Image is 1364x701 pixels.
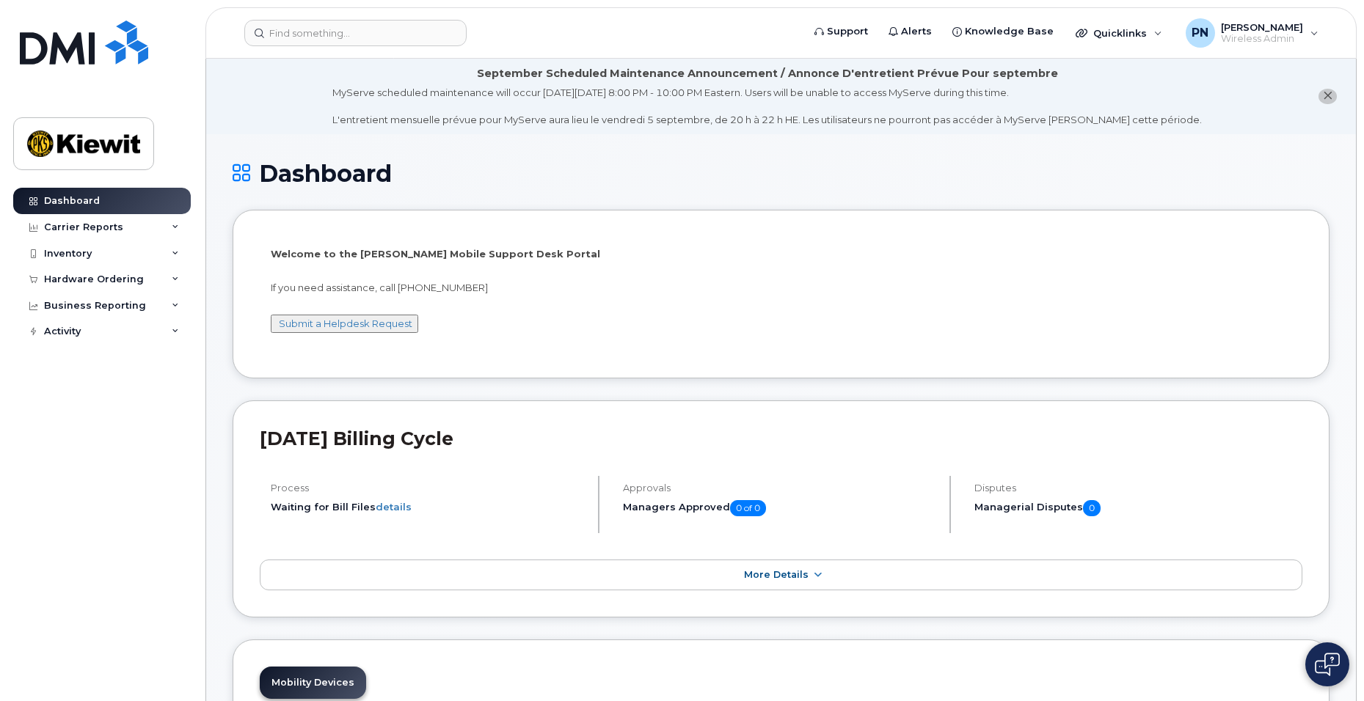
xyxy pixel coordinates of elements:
[744,569,809,580] span: More Details
[260,667,366,699] a: Mobility Devices
[271,482,586,493] h4: Process
[376,501,412,513] a: details
[271,315,418,333] button: Submit a Helpdesk Request
[260,427,1302,449] h2: [DATE] Billing Cycle
[271,247,1291,261] p: Welcome to the [PERSON_NAME] Mobile Support Desk Portal
[1319,89,1337,104] button: close notification
[271,500,586,514] li: Waiting for Bill Files
[623,500,938,516] h5: Managers Approved
[233,161,1330,186] h1: Dashboard
[623,482,938,493] h4: Approvals
[477,66,1058,81] div: September Scheduled Maintenance Announcement / Annonce D'entretient Prévue Pour septembre
[332,86,1202,127] div: MyServe scheduled maintenance will occur [DATE][DATE] 8:00 PM - 10:00 PM Eastern. Users will be u...
[1083,500,1101,516] span: 0
[730,500,766,516] span: 0 of 0
[271,281,1291,295] p: If you need assistance, call [PHONE_NUMBER]
[974,482,1302,493] h4: Disputes
[279,318,412,329] a: Submit a Helpdesk Request
[1315,653,1340,676] img: Open chat
[974,500,1302,516] h5: Managerial Disputes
